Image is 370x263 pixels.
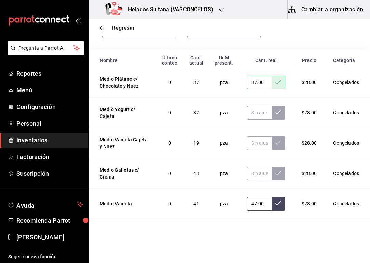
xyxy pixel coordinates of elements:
[325,219,370,249] td: Congelados
[16,69,83,78] span: Reportes
[209,128,239,158] td: pza
[89,189,156,219] td: Medio Vainilla
[193,201,199,206] span: 41
[209,158,239,189] td: pza
[209,219,239,249] td: pza
[325,98,370,128] td: Congelados
[168,80,171,85] span: 0
[168,201,171,206] span: 0
[16,119,83,128] span: Personal
[16,169,83,178] span: Suscripción
[16,102,83,111] span: Configuración
[193,171,199,176] span: 43
[302,110,317,115] span: $28.00
[89,219,156,249] td: Medio Nuez
[16,136,83,145] span: Inventarios
[325,189,370,219] td: Congelados
[16,86,83,95] span: Menú
[8,41,84,55] button: Pregunta a Parrot AI
[209,189,239,219] td: pza
[188,55,205,66] div: Cant. actual
[89,158,156,189] td: Medio Galletas c/ Crema
[168,140,171,146] span: 0
[16,200,74,208] span: Ayuda
[298,58,321,63] div: Precio
[16,216,83,225] span: Recomienda Parrot
[247,106,272,120] input: Sin ajuste
[100,58,152,63] div: Nombre
[247,197,272,211] input: Sin ajuste
[112,25,135,31] span: Regresar
[329,58,359,63] div: Categoría
[213,55,235,66] div: UdM present.
[247,167,272,180] input: Sin ajuste
[325,128,370,158] td: Congelados
[8,253,83,260] span: Sugerir nueva función
[89,98,156,128] td: Medio Yogurt c/ Cajeta
[302,171,317,176] span: $28.00
[302,201,317,206] span: $28.00
[123,5,213,14] h3: Helados Sultana (VASCONCELOS)
[325,67,370,98] td: Congelados
[89,67,156,98] td: Medio Plátano c/ Chocolate y Nuez
[247,136,272,150] input: Sin ajuste
[302,80,317,85] span: $28.00
[243,58,289,63] div: Cant. real
[325,158,370,189] td: Congelados
[160,55,179,66] div: Último conteo
[89,128,156,158] td: Medio Vainilla Cajeta y Nuez
[193,140,199,146] span: 19
[16,233,83,242] span: [PERSON_NAME]
[193,110,199,115] span: 32
[247,76,272,89] input: Sin ajuste
[209,67,239,98] td: pza
[18,45,73,52] span: Pregunta a Parrot AI
[168,171,171,176] span: 0
[16,152,83,161] span: Facturación
[209,98,239,128] td: pza
[302,140,317,146] span: $28.00
[100,25,135,31] button: Regresar
[168,110,171,115] span: 0
[5,49,84,57] a: Pregunta a Parrot AI
[75,18,81,23] button: open_drawer_menu
[193,80,199,85] span: 37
